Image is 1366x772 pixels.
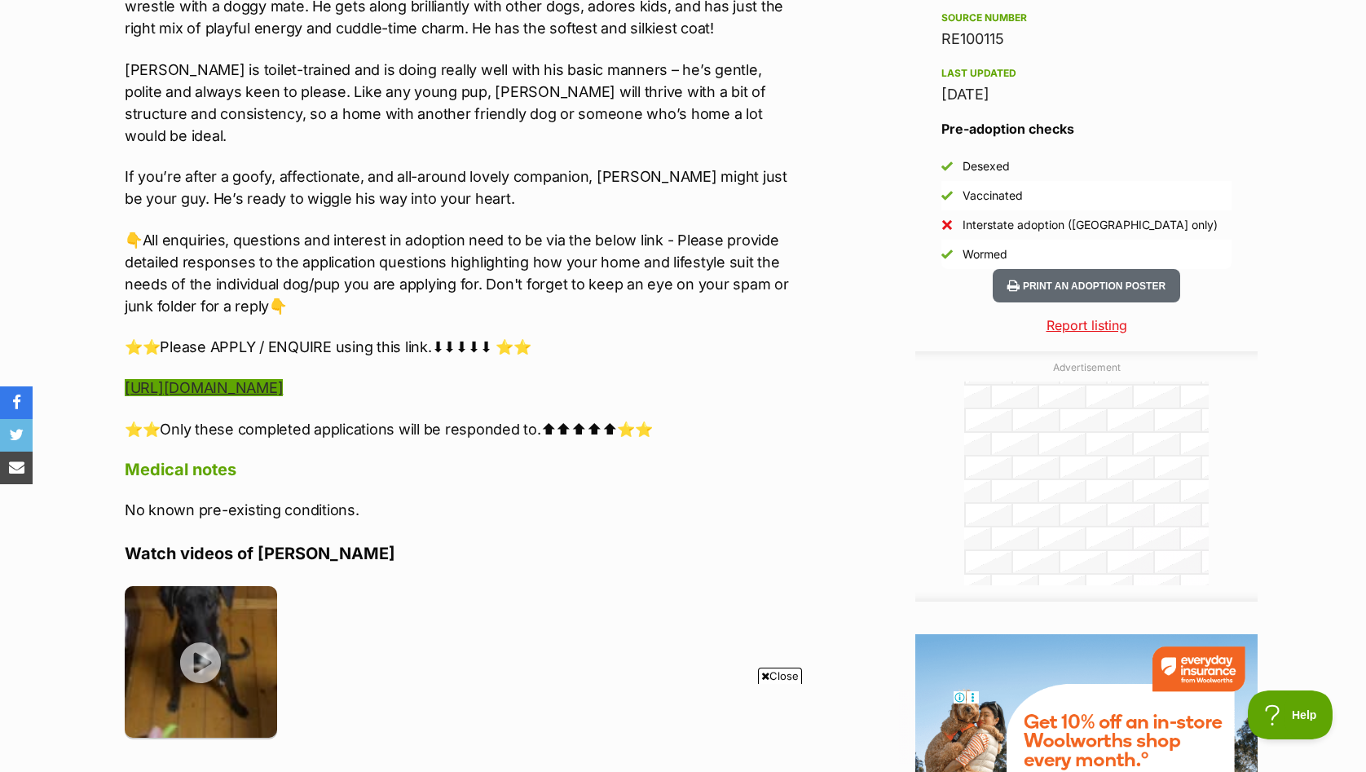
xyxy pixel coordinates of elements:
[993,269,1180,302] button: Print an adoption poster
[941,11,1232,24] div: Source number
[941,119,1232,139] h3: Pre-adoption checks
[1248,690,1333,739] iframe: Help Scout Beacon - Open
[758,668,802,684] span: Close
[125,499,798,521] p: No known pre-existing conditions.
[964,382,1209,585] iframe: Advertisement
[941,67,1232,80] div: Last updated
[125,336,798,358] p: ⭐⭐Please APPLY / ENQUIRE using this link.⬇⬇⬇⬇⬇ ⭐⭐
[125,459,798,480] h4: Medical notes
[915,351,1258,602] div: Advertisement
[941,190,953,201] img: Yes
[941,83,1232,106] div: [DATE]
[963,187,1023,204] div: Vaccinated
[125,229,798,317] p: 👇All enquiries, questions and interest in adoption need to be via the below link - Please provide...
[941,161,953,172] img: Yes
[915,315,1258,335] a: Report listing
[125,543,798,564] h4: Watch videos of [PERSON_NAME]
[941,219,953,231] img: No
[941,249,953,260] img: Yes
[125,418,798,440] p: ⭐⭐Only these completed applications will be responded to.⬆⬆⬆⬆⬆⭐⭐
[125,586,277,739] img: i05etqunvtrvhsye2bam.jpg
[963,217,1218,233] div: Interstate adoption ([GEOGRAPHIC_DATA] only)
[941,28,1232,51] div: RE100115
[963,246,1007,262] div: Wormed
[125,379,283,396] a: [URL][DOMAIN_NAME]
[125,59,798,147] p: [PERSON_NAME] is toilet-trained and is doing really well with his basic manners – he’s gentle, po...
[386,690,980,764] iframe: Advertisement
[125,165,798,210] p: If you’re after a goofy, affectionate, and all-around lovely companion, [PERSON_NAME] might just ...
[963,158,1010,174] div: Desexed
